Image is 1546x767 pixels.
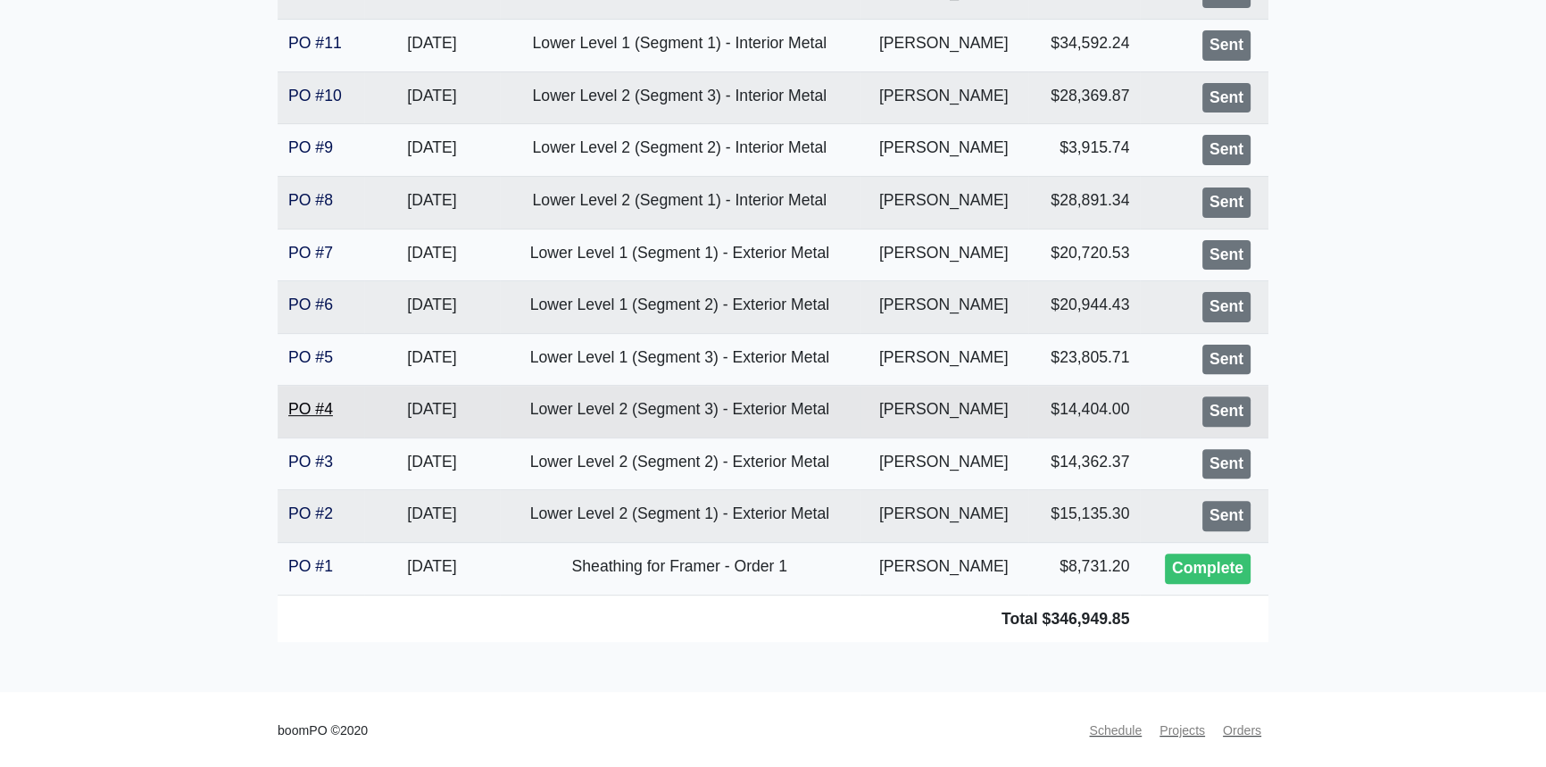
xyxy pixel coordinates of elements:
[860,71,1028,124] td: [PERSON_NAME]
[500,71,860,124] td: Lower Level 2 (Segment 3) - Interior Metal
[288,87,342,104] a: PO #10
[1028,229,1141,281] td: $20,720.53
[288,34,342,52] a: PO #11
[500,333,860,386] td: Lower Level 1 (Segment 3) - Exterior Metal
[1216,713,1268,748] a: Orders
[288,453,333,471] a: PO #3
[1028,71,1141,124] td: $28,369.87
[1202,501,1251,531] div: Sent
[364,20,500,72] td: [DATE]
[364,438,500,490] td: [DATE]
[288,400,333,418] a: PO #4
[364,543,500,596] td: [DATE]
[1202,188,1251,218] div: Sent
[364,386,500,438] td: [DATE]
[1028,543,1141,596] td: $8,731.20
[500,490,860,543] td: Lower Level 2 (Segment 1) - Exterior Metal
[860,176,1028,229] td: [PERSON_NAME]
[364,71,500,124] td: [DATE]
[1165,554,1251,584] div: Complete
[1202,83,1251,113] div: Sent
[364,229,500,281] td: [DATE]
[500,124,860,177] td: Lower Level 2 (Segment 2) - Interior Metal
[1028,490,1141,543] td: $15,135.30
[288,191,333,209] a: PO #8
[288,557,333,575] a: PO #1
[288,504,333,522] a: PO #2
[860,124,1028,177] td: [PERSON_NAME]
[364,490,500,543] td: [DATE]
[500,438,860,490] td: Lower Level 2 (Segment 2) - Exterior Metal
[1202,449,1251,479] div: Sent
[364,176,500,229] td: [DATE]
[860,386,1028,438] td: [PERSON_NAME]
[1152,713,1212,748] a: Projects
[1202,135,1251,165] div: Sent
[1028,333,1141,386] td: $23,805.71
[1028,176,1141,229] td: $28,891.34
[1028,124,1141,177] td: $3,915.74
[500,20,860,72] td: Lower Level 1 (Segment 1) - Interior Metal
[278,595,1140,642] td: Total $346,949.85
[1202,240,1251,271] div: Sent
[364,333,500,386] td: [DATE]
[1202,292,1251,322] div: Sent
[1028,281,1141,334] td: $20,944.43
[288,348,333,366] a: PO #5
[1082,713,1149,748] a: Schedule
[1028,386,1141,438] td: $14,404.00
[500,543,860,596] td: Sheathing for Framer - Order 1
[278,721,368,741] small: boomPO ©2020
[500,229,860,281] td: Lower Level 1 (Segment 1) - Exterior Metal
[1202,30,1251,61] div: Sent
[860,229,1028,281] td: [PERSON_NAME]
[1202,345,1251,375] div: Sent
[860,543,1028,596] td: [PERSON_NAME]
[860,281,1028,334] td: [PERSON_NAME]
[288,244,333,262] a: PO #7
[860,490,1028,543] td: [PERSON_NAME]
[500,176,860,229] td: Lower Level 2 (Segment 1) - Interior Metal
[288,296,333,313] a: PO #6
[500,281,860,334] td: Lower Level 1 (Segment 2) - Exterior Metal
[860,333,1028,386] td: [PERSON_NAME]
[860,20,1028,72] td: [PERSON_NAME]
[1028,438,1141,490] td: $14,362.37
[500,386,860,438] td: Lower Level 2 (Segment 3) - Exterior Metal
[364,124,500,177] td: [DATE]
[860,438,1028,490] td: [PERSON_NAME]
[364,281,500,334] td: [DATE]
[288,138,333,156] a: PO #9
[1202,396,1251,427] div: Sent
[1028,20,1141,72] td: $34,592.24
